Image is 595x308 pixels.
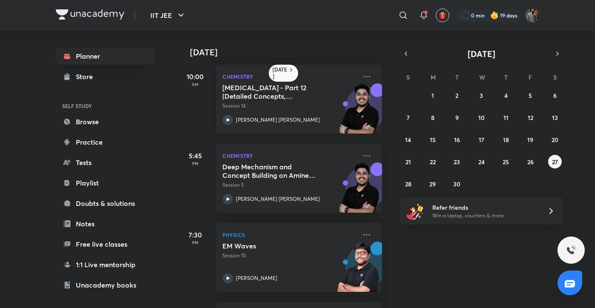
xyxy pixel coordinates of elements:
[56,215,155,232] a: Notes
[432,212,537,220] p: Win a laptop, vouchers & more
[426,111,440,124] button: September 8, 2025
[553,73,557,81] abbr: Saturday
[450,88,464,102] button: September 2, 2025
[223,71,356,82] p: Chemistry
[529,73,532,81] abbr: Friday
[456,91,459,100] abbr: September 2, 2025
[431,91,434,100] abbr: September 1, 2025
[454,136,460,144] abbr: September 16, 2025
[407,114,410,122] abbr: September 7, 2025
[223,181,356,189] p: Session 5
[552,136,558,144] abbr: September 20, 2025
[490,11,499,20] img: streak
[56,99,155,113] h6: SELF STUDY
[503,114,509,122] abbr: September 11, 2025
[426,88,440,102] button: September 1, 2025
[56,174,155,191] a: Playlist
[56,113,155,130] a: Browse
[236,274,278,282] p: [PERSON_NAME]
[499,155,513,168] button: September 25, 2025
[455,73,459,81] abbr: Tuesday
[401,133,415,146] button: September 14, 2025
[523,111,537,124] button: September 12, 2025
[474,111,488,124] button: September 10, 2025
[223,252,356,260] p: Session 10
[439,11,446,19] img: avatar
[548,88,562,102] button: September 6, 2025
[76,71,98,82] div: Store
[56,134,155,151] a: Practice
[503,158,509,166] abbr: September 25, 2025
[178,161,213,166] p: PM
[146,7,191,24] button: IIT JEE
[432,203,537,212] h6: Refer friends
[499,111,513,124] button: September 11, 2025
[412,48,552,60] button: [DATE]
[527,136,533,144] abbr: September 19, 2025
[499,88,513,102] button: September 4, 2025
[405,158,411,166] abbr: September 21, 2025
[499,133,513,146] button: September 18, 2025
[454,180,461,188] abbr: September 30, 2025
[450,133,464,146] button: September 16, 2025
[436,9,449,22] button: avatar
[553,91,557,100] abbr: September 6, 2025
[548,111,562,124] button: September 13, 2025
[401,177,415,191] button: September 28, 2025
[523,88,537,102] button: September 5, 2025
[405,180,411,188] abbr: September 28, 2025
[450,111,464,124] button: September 9, 2025
[56,9,124,22] a: Company Logo
[56,277,155,294] a: Unacademy books
[503,136,509,144] abbr: September 18, 2025
[450,155,464,168] button: September 23, 2025
[401,155,415,168] button: September 21, 2025
[406,73,410,81] abbr: Sunday
[426,133,440,146] button: September 15, 2025
[479,136,484,144] abbr: September 17, 2025
[56,68,155,85] a: Store
[474,155,488,168] button: September 24, 2025
[56,9,124,20] img: Company Logo
[529,91,532,100] abbr: September 5, 2025
[523,133,537,146] button: September 19, 2025
[474,88,488,102] button: September 3, 2025
[178,151,213,161] h5: 5:45
[236,116,320,124] p: [PERSON_NAME] [PERSON_NAME]
[223,102,356,110] p: Session 14
[401,111,415,124] button: September 7, 2025
[523,155,537,168] button: September 26, 2025
[178,230,213,240] h5: 7:30
[474,133,488,146] button: September 17, 2025
[552,114,558,122] abbr: September 13, 2025
[405,136,411,144] abbr: September 14, 2025
[431,114,434,122] abbr: September 8, 2025
[552,158,558,166] abbr: September 27, 2025
[478,158,485,166] abbr: September 24, 2025
[454,158,460,166] abbr: September 23, 2025
[527,158,534,166] abbr: September 26, 2025
[430,136,436,144] abbr: September 15, 2025
[273,66,288,80] h6: [DATE]
[407,202,424,220] img: referral
[178,240,213,245] p: PM
[335,242,382,300] img: unacademy
[480,91,483,100] abbr: September 3, 2025
[431,73,436,81] abbr: Monday
[430,158,436,166] abbr: September 22, 2025
[525,8,540,23] img: Shivam Munot
[468,48,495,60] span: [DATE]
[223,230,356,240] p: Physics
[335,83,382,142] img: unacademy
[236,195,320,203] p: [PERSON_NAME] [PERSON_NAME]
[426,155,440,168] button: September 22, 2025
[504,91,508,100] abbr: September 4, 2025
[548,155,562,168] button: September 27, 2025
[178,71,213,82] h5: 10:00
[450,177,464,191] button: September 30, 2025
[478,114,485,122] abbr: September 10, 2025
[223,83,329,100] h5: Hydrocarbons - Part 12 (Detailed Concepts, Mechanism, Critical Thinking and Illustartions)
[56,195,155,212] a: Doubts & solutions
[426,177,440,191] button: September 29, 2025
[429,180,436,188] abbr: September 29, 2025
